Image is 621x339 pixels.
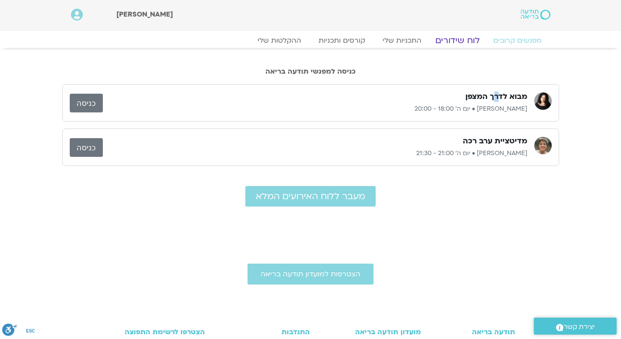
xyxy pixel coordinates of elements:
[256,191,365,201] span: מעבר ללוח האירועים המלא
[261,270,360,278] span: הצטרפות למועדון תודעה בריאה
[103,104,527,114] p: [PERSON_NAME] • יום ה׳ 18:00 - 20:00
[374,36,430,45] a: התכניות שלי
[424,35,490,46] a: לוח שידורים
[116,10,173,19] span: [PERSON_NAME]
[71,36,550,45] nav: Menu
[248,264,373,285] a: הצטרפות למועדון תודעה בריאה
[103,148,527,159] p: [PERSON_NAME] • יום ה׳ 21:00 - 21:30
[62,68,559,75] h2: כניסה למפגשי תודעה בריאה
[310,36,374,45] a: קורסים ותכניות
[70,138,103,157] a: כניסה
[229,328,309,336] h3: התנדבות
[534,318,617,335] a: יצירת קשר
[534,137,552,154] img: נעם גרייף
[245,186,376,207] a: מעבר ללוח האירועים המלא
[465,92,527,102] h3: מבוא לדרך המצפן
[463,136,527,146] h3: מדיטציית ערב רכה
[106,328,205,336] h3: הצטרפו לרשימת התפוצה
[70,94,103,112] a: כניסה
[534,92,552,110] img: ארנינה קשתן
[563,321,595,333] span: יצירת קשר
[319,328,421,336] h3: מועדון תודעה בריאה
[249,36,310,45] a: ההקלטות שלי
[430,328,515,336] h3: תודעה בריאה
[485,36,550,45] a: מפגשים קרובים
